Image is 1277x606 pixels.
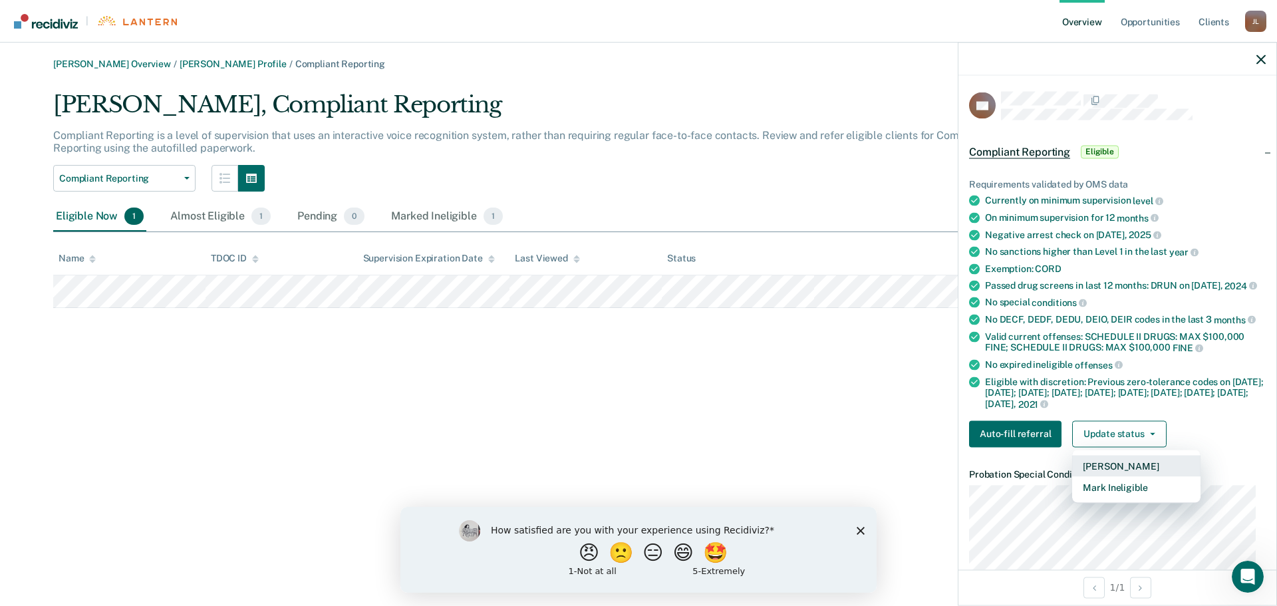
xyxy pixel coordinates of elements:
[985,195,1266,207] div: Currently on minimum supervision
[985,376,1266,410] div: Eligible with discretion: Previous zero-tolerance codes on [DATE]; [DATE]; [DATE]; [DATE]; [DATE]...
[59,173,179,184] span: Compliant Reporting
[985,279,1266,291] div: Passed drug screens in last 12 months: DRUN on [DATE],
[1214,314,1256,325] span: months
[484,208,503,225] span: 1
[124,208,144,225] span: 1
[969,178,1266,190] div: Requirements validated by OMS data
[295,202,367,231] div: Pending
[1245,11,1266,32] div: J L
[53,202,146,231] div: Eligible Now
[985,212,1266,224] div: On minimum supervision for 12
[1072,455,1201,476] button: [PERSON_NAME]
[287,59,295,69] span: /
[969,420,1062,447] button: Auto-fill referral
[1130,577,1151,598] button: Next Opportunity
[59,253,96,264] div: Name
[969,468,1266,480] dt: Probation Special Conditions
[211,253,259,264] div: TDOC ID
[78,15,96,27] span: |
[1032,297,1086,308] span: conditions
[14,14,78,29] img: Recidiviz
[985,263,1266,274] div: Exemption:
[985,246,1266,258] div: No sanctions higher than Level 1 in the last
[295,59,385,69] span: Compliant Reporting
[1072,420,1166,447] button: Update status
[1081,145,1119,158] span: Eligible
[388,202,505,231] div: Marked Ineligible
[1169,246,1199,257] span: year
[1173,343,1203,353] span: FINE
[53,59,171,69] a: [PERSON_NAME] Overview
[1133,196,1163,206] span: level
[667,253,696,264] div: Status
[53,91,1011,129] div: [PERSON_NAME], Compliant Reporting
[171,59,180,69] span: /
[1018,398,1048,409] span: 2021
[985,331,1266,353] div: Valid current offenses: SCHEDULE II DRUGS: MAX $100,000 FINE; SCHEDULE II DRUGS: MAX $100,000
[985,297,1266,309] div: No special
[958,130,1276,173] div: Compliant ReportingEligible
[1075,359,1123,370] span: offenses
[985,313,1266,325] div: No DECF, DEDF, DEDU, DEIO, DEIR codes in the last 3
[168,202,273,231] div: Almost Eligible
[400,507,877,593] iframe: Survey by Kim from Recidiviz
[1072,476,1201,498] button: Mark Ineligible
[969,420,1067,447] a: Navigate to form link
[1245,11,1266,32] button: Profile dropdown button
[1232,561,1264,593] iframe: Intercom live chat
[251,208,271,225] span: 1
[1129,229,1161,240] span: 2025
[1083,577,1105,598] button: Previous Opportunity
[985,229,1266,241] div: Negative arrest check on [DATE],
[180,59,287,69] a: [PERSON_NAME] Profile
[985,359,1266,371] div: No expired ineligible
[1072,450,1201,503] div: Dropdown Menu
[969,145,1070,158] span: Compliant Reporting
[344,208,364,225] span: 0
[53,129,986,154] p: Compliant Reporting is a level of supervision that uses an interactive voice recognition system, ...
[1224,280,1256,291] span: 2024
[96,16,177,26] img: Lantern
[1035,263,1061,273] span: CORD
[1117,212,1159,223] span: months
[515,253,579,264] div: Last Viewed
[958,569,1276,605] div: 1 / 1
[363,253,495,264] div: Supervision Expiration Date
